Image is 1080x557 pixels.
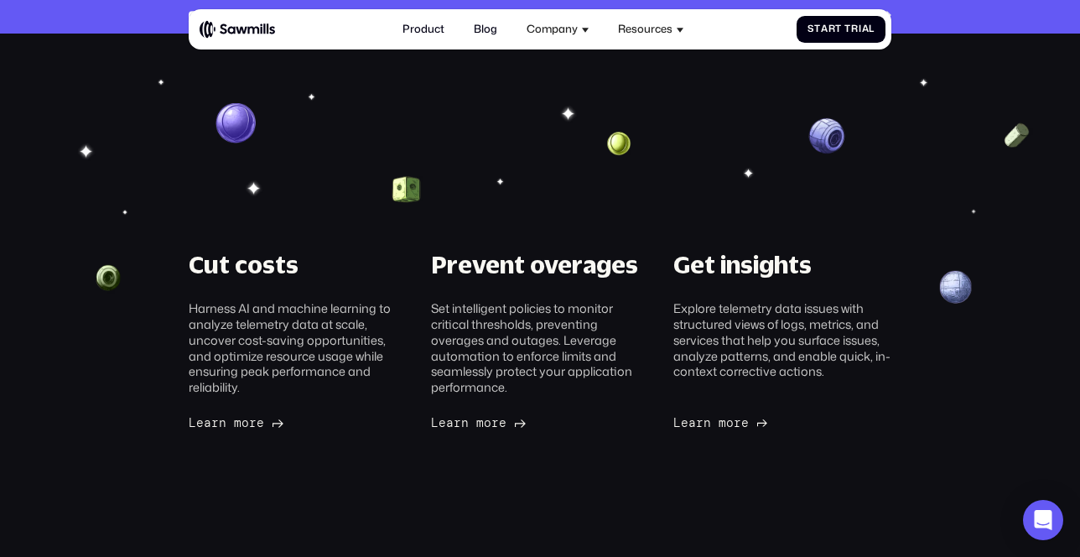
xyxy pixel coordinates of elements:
span: r [249,416,257,430]
span: a [204,416,211,430]
a: Learnmore [189,416,283,430]
div: Get insights [673,248,812,281]
span: e [499,416,506,430]
a: StartTrial [797,16,885,44]
div: Open Intercom Messenger [1023,500,1063,540]
span: l [869,23,875,35]
span: e [681,416,688,430]
span: a [688,416,696,430]
span: o [726,416,734,430]
span: t [814,23,821,35]
span: m [234,416,241,430]
div: Company [519,15,597,44]
span: r [851,23,859,35]
div: Cut costs [189,248,299,281]
span: L [673,416,681,430]
div: Company [527,23,578,35]
span: i [859,23,862,35]
span: t [835,23,842,35]
span: e [257,416,264,430]
a: Learnmore [673,416,768,430]
span: n [219,416,226,430]
span: o [241,416,249,430]
span: r [454,416,461,430]
span: r [696,416,704,430]
div: Prevent overages [431,248,638,281]
div: Set intelligent policies to monitor critical thresholds, preventing overages and outages. Leverag... [431,301,649,396]
span: r [828,23,836,35]
a: Learnmore [431,416,526,430]
span: S [807,23,814,35]
span: m [476,416,484,430]
span: n [704,416,711,430]
span: e [196,416,204,430]
span: L [431,416,439,430]
span: o [484,416,491,430]
span: a [862,23,870,35]
span: m [719,416,726,430]
div: Harness AI and machine learning to analyze telemetry data at scale, uncover cost-saving opportuni... [189,301,407,396]
span: n [461,416,469,430]
span: a [446,416,454,430]
div: Explore telemetry data issues with structured views of logs, metrics, and services that help you ... [673,301,891,380]
span: e [439,416,446,430]
span: L [189,416,196,430]
span: r [734,416,741,430]
span: r [211,416,219,430]
a: Product [394,15,452,44]
div: Resources [618,23,672,35]
a: Blog [465,15,505,44]
span: e [741,416,749,430]
span: r [491,416,499,430]
span: T [844,23,851,35]
span: a [821,23,828,35]
div: Resources [610,15,692,44]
